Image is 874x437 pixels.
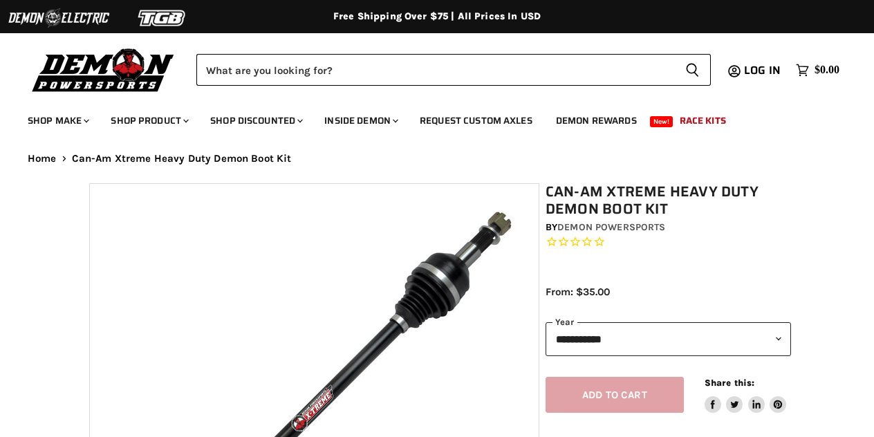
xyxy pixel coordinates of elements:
[546,106,647,135] a: Demon Rewards
[546,286,610,298] span: From: $35.00
[650,116,673,127] span: New!
[669,106,736,135] a: Race Kits
[28,45,179,94] img: Demon Powersports
[674,54,711,86] button: Search
[546,183,791,218] h1: Can-Am Xtreme Heavy Duty Demon Boot Kit
[28,153,57,165] a: Home
[815,64,839,77] span: $0.00
[100,106,197,135] a: Shop Product
[111,5,214,31] img: TGB Logo 2
[557,221,665,233] a: Demon Powersports
[200,106,311,135] a: Shop Discounted
[546,220,791,235] div: by
[72,153,292,165] span: Can-Am Xtreme Heavy Duty Demon Boot Kit
[705,377,787,413] aside: Share this:
[744,62,781,79] span: Log in
[738,64,789,77] a: Log in
[546,235,791,250] span: Rated 0.0 out of 5 stars 0 reviews
[7,5,111,31] img: Demon Electric Logo 2
[705,378,754,388] span: Share this:
[196,54,674,86] input: Search
[17,106,97,135] a: Shop Make
[314,106,407,135] a: Inside Demon
[409,106,543,135] a: Request Custom Axles
[546,322,791,356] select: year
[17,101,836,135] ul: Main menu
[196,54,711,86] form: Product
[789,60,846,80] a: $0.00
